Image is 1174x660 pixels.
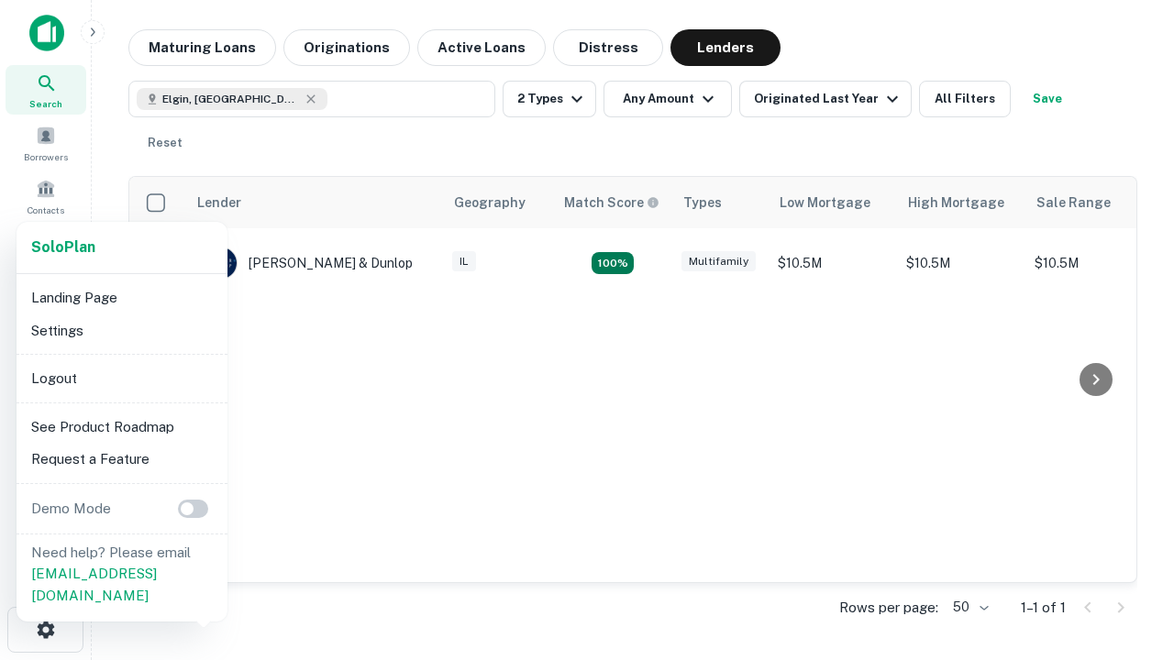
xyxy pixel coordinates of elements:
p: Need help? Please email [31,542,213,607]
li: Landing Page [24,281,220,314]
li: Request a Feature [24,443,220,476]
li: Settings [24,314,220,347]
li: Logout [24,362,220,395]
strong: Solo Plan [31,238,95,256]
a: SoloPlan [31,236,95,258]
iframe: Chat Widget [1082,455,1174,543]
li: See Product Roadmap [24,411,220,444]
p: Demo Mode [24,498,118,520]
a: [EMAIL_ADDRESS][DOMAIN_NAME] [31,566,157,603]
